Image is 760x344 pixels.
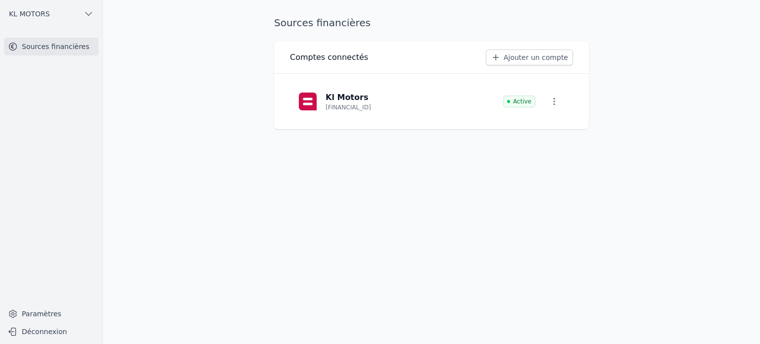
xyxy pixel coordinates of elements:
[326,103,371,111] p: [FINANCIAL_ID]
[9,9,50,19] span: KL MOTORS
[486,49,573,65] a: Ajouter un compte
[4,6,98,22] button: KL MOTORS
[4,324,98,340] button: Déconnexion
[290,51,368,63] h3: Comptes connectés
[503,96,535,107] span: Active
[290,82,573,121] a: Kl Motors [FINANCIAL_ID] Active
[326,92,368,103] p: Kl Motors
[4,38,98,55] a: Sources financières
[274,16,371,30] h1: Sources financières
[4,306,98,322] a: Paramètres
